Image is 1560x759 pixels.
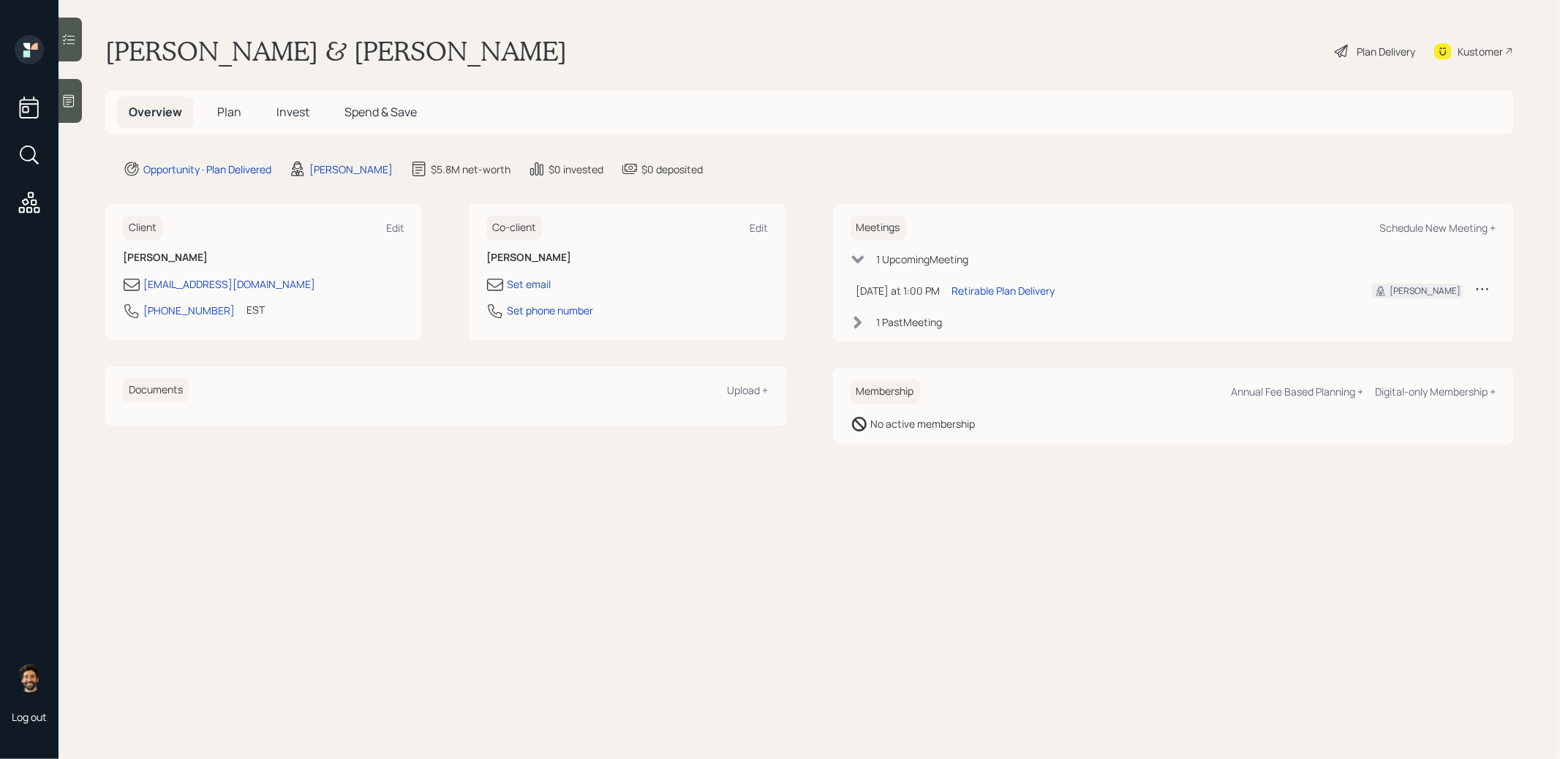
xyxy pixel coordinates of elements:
div: 1 Past Meeting [877,314,943,330]
div: Annual Fee Based Planning + [1231,385,1363,399]
div: Log out [12,710,47,724]
div: [DATE] at 1:00 PM [856,283,941,298]
span: Overview [129,104,182,120]
div: Retirable Plan Delivery [952,283,1055,298]
div: Plan Delivery [1357,44,1415,59]
div: Edit [386,221,404,235]
h6: Documents [123,378,189,402]
div: EST [246,302,265,317]
div: [EMAIL_ADDRESS][DOMAIN_NAME] [143,276,315,292]
div: [PERSON_NAME] [1390,284,1461,298]
div: Digital-only Membership + [1375,385,1496,399]
h6: Client [123,216,162,240]
span: Invest [276,104,309,120]
h6: Meetings [851,216,906,240]
div: Set email [507,276,551,292]
div: Opportunity · Plan Delivered [143,162,271,177]
div: [PERSON_NAME] [309,162,393,177]
div: $5.8M net-worth [431,162,510,177]
div: $0 deposited [641,162,703,177]
div: Kustomer [1458,44,1503,59]
div: Set phone number [507,303,593,318]
h6: [PERSON_NAME] [486,252,768,264]
h6: [PERSON_NAME] [123,252,404,264]
div: $0 invested [549,162,603,177]
div: Edit [750,221,769,235]
div: 1 Upcoming Meeting [877,252,969,267]
img: eric-schwartz-headshot.png [15,663,44,692]
div: No active membership [871,416,976,431]
h6: Co-client [486,216,542,240]
h6: Membership [851,379,920,404]
div: [PHONE_NUMBER] [143,303,235,318]
div: Schedule New Meeting + [1379,221,1496,235]
span: Plan [217,104,241,120]
span: Spend & Save [344,104,417,120]
h1: [PERSON_NAME] & [PERSON_NAME] [105,35,567,67]
div: Upload + [728,383,769,397]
